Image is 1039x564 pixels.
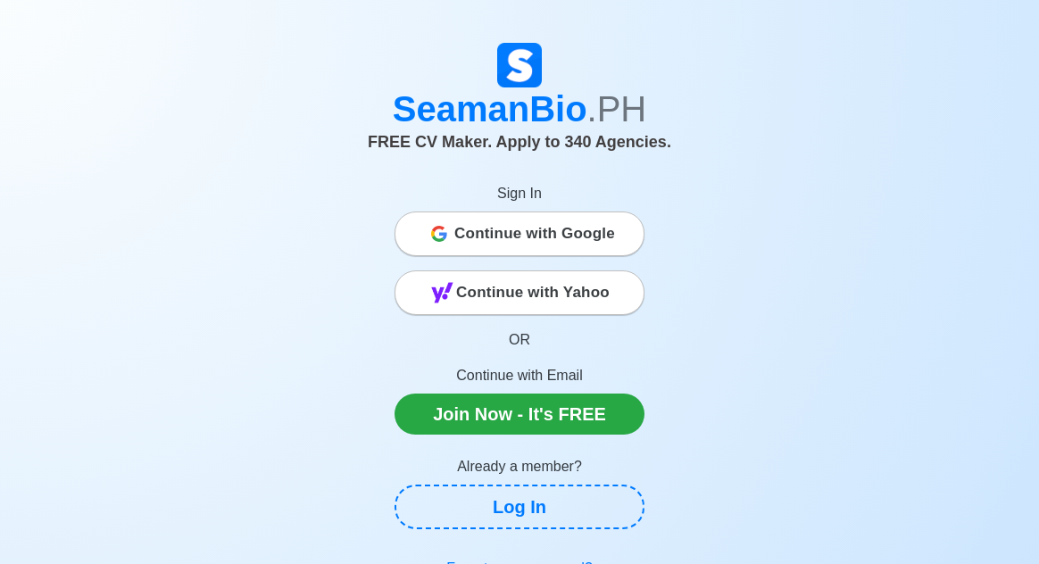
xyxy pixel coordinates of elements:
img: Logo [497,43,542,87]
h1: SeamanBio [104,87,935,130]
p: OR [395,329,644,351]
span: FREE CV Maker. Apply to 340 Agencies. [368,133,671,151]
button: Continue with Yahoo [395,270,644,315]
p: Continue with Email [395,365,644,386]
a: Join Now - It's FREE [395,394,644,435]
span: .PH [587,89,647,129]
p: Sign In [395,183,644,204]
span: Continue with Google [454,216,615,252]
span: Continue with Yahoo [456,275,610,311]
p: Already a member? [395,456,644,477]
a: Log In [395,485,644,529]
button: Continue with Google [395,211,644,256]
